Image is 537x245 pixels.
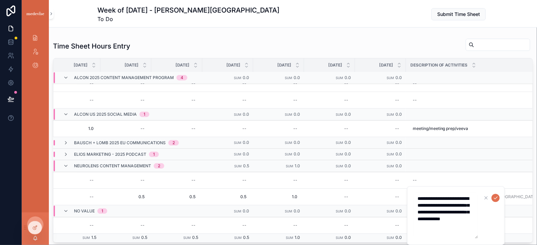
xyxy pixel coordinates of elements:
div: -- [90,223,94,228]
div: -- [191,223,196,228]
span: 0.0 [294,112,300,117]
small: Sum [336,152,343,156]
span: [DATE] [379,62,393,68]
div: -- [344,194,348,200]
div: -- [191,126,196,131]
span: 1.0 [295,235,300,240]
span: MM [30,221,40,229]
div: -- [293,223,297,228]
span: 0.0 [395,112,402,117]
small: Sum [234,152,241,156]
span: 0.5 [243,235,249,240]
small: Sum [336,113,343,116]
small: Sum [285,209,292,213]
small: Sum [387,236,394,240]
small: Sum [286,236,293,240]
div: -- [90,194,94,200]
span: [DATE] [125,62,138,68]
small: Sum [234,113,241,116]
small: Sum [336,236,343,240]
small: Sum [285,113,292,116]
small: Sum [234,164,242,168]
span: To Do [97,15,279,23]
small: Sum [234,209,241,213]
span: 1.0 [260,194,297,200]
span: 0.0 [243,140,249,145]
div: -- [242,126,246,131]
span: 0.0 [395,140,402,145]
span: 0.0 [345,235,351,240]
span: [DATE] [74,62,88,68]
div: -- [344,97,348,103]
div: -- [293,97,297,103]
h1: Time Sheet Hours Entry [53,41,130,51]
span: 0.5 [107,194,145,200]
div: 1 [144,112,145,117]
span: 0.0 [395,163,402,168]
span: 1.5 [91,235,96,240]
span: 0.0 [243,151,249,156]
span: 0.0 [243,112,249,117]
span: [DATE] [175,62,189,68]
span: 1.0 [295,163,300,168]
small: Sum [234,141,241,145]
span: 0.0 [345,151,351,156]
small: Sum [387,152,394,156]
div: -- [242,177,246,183]
span: 0.0 [294,151,300,156]
span: Bausch + Lomb 2025 EU Communications [74,140,166,146]
small: Sum [336,209,343,213]
small: Sum [234,236,242,240]
div: -- [344,126,348,131]
span: [DATE] [226,62,240,68]
span: 0.0 [345,163,351,168]
span: [DATE] [277,62,291,68]
div: -- [90,97,94,103]
small: Sum [286,164,293,168]
span: 0.0 [345,75,351,80]
div: -- [141,223,145,228]
div: -- [344,177,348,183]
small: Sum [336,141,343,145]
div: -- [413,97,417,103]
span: No value [74,208,95,214]
span: 0.5 [209,194,246,200]
small: Sum [387,164,394,168]
span: 0.0 [345,208,351,213]
div: 1 [101,208,103,214]
span: 0.0 [243,75,249,80]
div: -- [242,97,246,103]
span: 0.0 [294,140,300,145]
div: -- [141,177,145,183]
small: Sum [387,76,394,80]
small: Sum [285,76,292,80]
div: -- [395,194,399,200]
span: Alcon US 2025 Social Media [74,112,137,117]
div: 2 [172,140,175,146]
span: 0.0 [345,112,351,117]
div: -- [413,177,417,183]
h1: Week of [DATE] - [PERSON_NAME][GEOGRAPHIC_DATA] [97,5,279,15]
div: -- [191,97,196,103]
small: Sum [285,141,292,145]
div: -- [141,126,145,131]
div: 4 [181,75,183,81]
small: Sum [387,141,394,145]
span: Submit Time Sheet [437,11,480,18]
div: -- [90,177,94,183]
span: 1.0 [56,126,94,131]
span: 0.5 [243,163,249,168]
small: Sum [285,152,292,156]
small: Sum [336,164,343,168]
span: Elios Marketing - 2025 Podcast [74,152,146,157]
span: 0.5 [141,235,147,240]
small: Sum [183,236,191,240]
span: 0.0 [294,75,300,80]
span: 0.0 [294,208,300,213]
div: -- [395,177,399,183]
img: App logo [26,11,45,17]
span: 0.5 [158,194,196,200]
button: Submit Time Sheet [431,8,486,20]
div: -- [191,177,196,183]
span: Description of Activities [410,62,468,68]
